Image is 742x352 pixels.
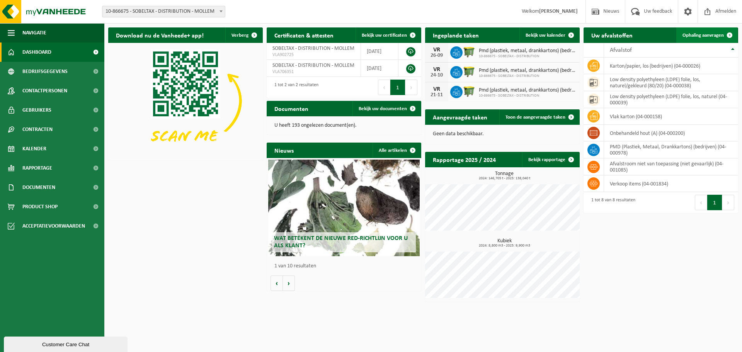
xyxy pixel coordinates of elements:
[604,175,738,192] td: verkoop items (04-001834)
[479,48,576,54] span: Pmd (plastiek, metaal, drankkartons) (bedrijven)
[505,115,565,120] span: Toon de aangevraagde taken
[362,33,407,38] span: Bekijk uw certificaten
[604,108,738,125] td: vlak karton (04-000158)
[356,27,420,43] a: Bekijk uw certificaten
[361,43,398,60] td: [DATE]
[425,109,495,124] h2: Aangevraagde taken
[361,60,398,77] td: [DATE]
[479,74,576,78] span: 10-866675 - SOBELTAX - DISTRIBUTION
[433,131,572,137] p: Geen data beschikbaar.
[22,23,46,43] span: Navigatie
[22,100,51,120] span: Gebruikers
[22,120,53,139] span: Contracten
[22,62,68,81] span: Bedrijfsgegevens
[22,81,67,100] span: Contactpersonen
[519,27,579,43] a: Bekijk uw kalender
[584,27,640,43] h2: Uw afvalstoffen
[352,101,420,116] a: Bekijk uw documenten
[373,143,420,158] a: Alle artikelen
[108,27,211,43] h2: Download nu de Vanheede+ app!
[378,80,390,95] button: Previous
[463,65,476,78] img: WB-1100-HPE-GN-50
[274,264,417,269] p: 1 van 10 resultaten
[429,66,444,73] div: VR
[722,195,734,210] button: Next
[102,6,225,17] span: 10-866675 - SOBELTAX - DISTRIBUTION - MOLLEM
[267,143,301,158] h2: Nieuws
[479,87,576,94] span: Pmd (plastiek, metaal, drankkartons) (bedrijven)
[274,235,408,249] span: Wat betekent de nieuwe RED-richtlijn voor u als klant?
[429,171,580,180] h3: Tonnage
[272,63,354,68] span: SOBELTAX - DISTRIBUTION - MOLLEM
[604,91,738,108] td: low density polyethyleen (LDPE) folie, los, naturel (04-000039)
[604,74,738,91] td: low density polyethyleen (LDPE) folie, los, naturel/gekleurd (80/20) (04-000038)
[707,195,722,210] button: 1
[610,47,632,53] span: Afvalstof
[539,9,578,14] strong: [PERSON_NAME]
[425,152,504,167] h2: Rapportage 2025 / 2024
[22,139,46,158] span: Kalender
[429,53,444,58] div: 26-09
[225,27,262,43] button: Verberg
[268,160,420,256] a: Wat betekent de nieuwe RED-richtlijn voor u als klant?
[676,27,737,43] a: Ophaling aanvragen
[272,52,355,58] span: VLA902725
[425,27,487,43] h2: Ingeplande taken
[429,47,444,53] div: VR
[499,109,579,125] a: Toon de aangevraagde taken
[4,335,129,352] iframe: chat widget
[108,43,263,159] img: Download de VHEPlus App
[429,92,444,98] div: 21-11
[604,141,738,158] td: PMD (Plastiek, Metaal, Drankkartons) (bedrijven) (04-000978)
[604,158,738,175] td: afvalstroom niet van toepassing (niet gevaarlijk) (04-001085)
[271,79,318,96] div: 1 tot 2 van 2 resultaten
[587,194,635,211] div: 1 tot 8 van 8 resultaten
[479,54,576,59] span: 10-866675 - SOBELTAX - DISTRIBUTION
[22,43,51,62] span: Dashboard
[429,238,580,248] h3: Kubiek
[522,152,579,167] a: Bekijk rapportage
[22,178,55,197] span: Documenten
[479,94,576,98] span: 10-866675 - SOBELTAX - DISTRIBUTION
[272,46,354,51] span: SOBELTAX - DISTRIBUTION - MOLLEM
[682,33,724,38] span: Ophaling aanvragen
[274,123,414,128] p: U heeft 193 ongelezen document(en).
[271,275,283,291] button: Vorige
[22,216,85,236] span: Acceptatievoorwaarden
[604,125,738,141] td: onbehandeld hout (A) (04-000200)
[604,58,738,74] td: karton/papier, los (bedrijven) (04-000026)
[463,85,476,98] img: WB-1100-HPE-GN-50
[463,45,476,58] img: WB-1100-HPE-GN-50
[283,275,295,291] button: Volgende
[429,86,444,92] div: VR
[429,244,580,248] span: 2024: 8,800 m3 - 2025: 9,900 m3
[429,73,444,78] div: 24-10
[479,68,576,74] span: Pmd (plastiek, metaal, drankkartons) (bedrijven)
[22,158,52,178] span: Rapportage
[267,27,341,43] h2: Certificaten & attesten
[359,106,407,111] span: Bekijk uw documenten
[272,69,355,75] span: VLA706351
[526,33,565,38] span: Bekijk uw kalender
[390,80,405,95] button: 1
[429,177,580,180] span: 2024: 146,705 t - 2025: 138,040 t
[405,80,417,95] button: Next
[22,197,58,216] span: Product Shop
[695,195,707,210] button: Previous
[267,101,316,116] h2: Documenten
[231,33,248,38] span: Verberg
